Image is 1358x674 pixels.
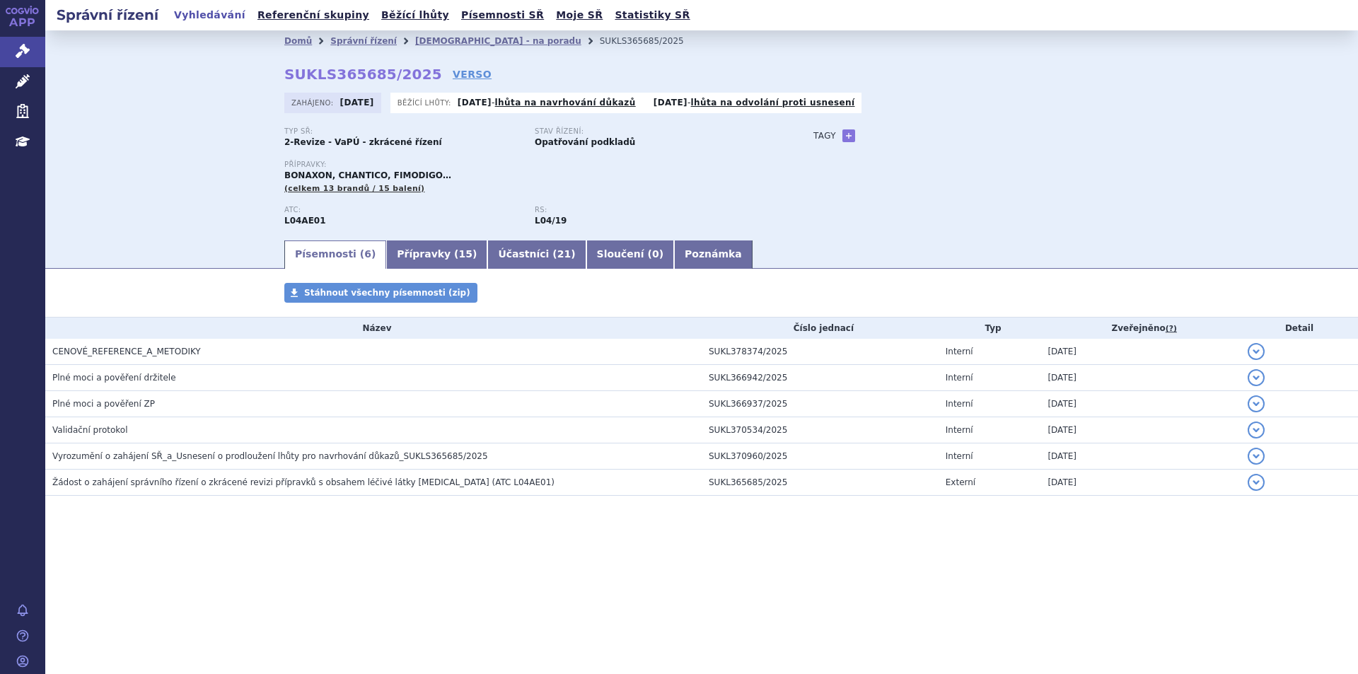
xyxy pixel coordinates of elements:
[702,318,939,339] th: Číslo jednací
[453,67,492,81] a: VERSO
[946,373,973,383] span: Interní
[284,240,386,269] a: Písemnosti (6)
[1040,443,1241,470] td: [DATE]
[946,399,973,409] span: Interní
[535,127,771,136] p: Stav řízení:
[330,36,397,46] a: Správní řízení
[304,288,470,298] span: Stáhnout všechny písemnosti (zip)
[284,161,785,169] p: Přípravky:
[364,248,371,260] span: 6
[495,98,636,108] a: lhůta na navrhování důkazů
[458,97,636,108] p: -
[702,391,939,417] td: SUKL366937/2025
[702,339,939,365] td: SUKL378374/2025
[946,425,973,435] span: Interní
[284,66,442,83] strong: SUKLS365685/2025
[45,5,170,25] h2: Správní řízení
[1040,365,1241,391] td: [DATE]
[52,451,488,461] span: Vyrozumění o zahájení SŘ_a_Usnesení o prodloužení lhůty pro navrhování důkazů_SUKLS365685/2025
[457,6,548,25] a: Písemnosti SŘ
[1248,395,1265,412] button: detail
[1248,474,1265,491] button: detail
[284,283,477,303] a: Stáhnout všechny písemnosti (zip)
[415,36,581,46] a: [DEMOGRAPHIC_DATA] - na poradu
[386,240,487,269] a: Přípravky (15)
[702,365,939,391] td: SUKL366942/2025
[45,318,702,339] th: Název
[170,6,250,25] a: Vyhledávání
[377,6,453,25] a: Běžící lhůty
[284,36,312,46] a: Domů
[600,30,702,52] li: SUKLS365685/2025
[291,97,336,108] span: Zahájeno:
[284,137,442,147] strong: 2-Revize - VaPÚ - zkrácené řízení
[284,127,521,136] p: Typ SŘ:
[586,240,674,269] a: Sloučení (0)
[397,97,454,108] span: Běžící lhůty:
[654,98,687,108] strong: [DATE]
[557,248,571,260] span: 21
[939,318,1041,339] th: Typ
[691,98,855,108] a: lhůta na odvolání proti usnesení
[702,417,939,443] td: SUKL370534/2025
[459,248,472,260] span: 15
[340,98,374,108] strong: [DATE]
[284,216,326,226] strong: FINGOLIMOD
[842,129,855,142] a: +
[284,184,424,193] span: (celkem 13 brandů / 15 balení)
[1040,339,1241,365] td: [DATE]
[946,477,975,487] span: Externí
[284,170,451,180] span: BONAXON, CHANTICO, FIMODIGO…
[1040,470,1241,496] td: [DATE]
[1248,422,1265,438] button: detail
[1166,324,1177,334] abbr: (?)
[1248,343,1265,360] button: detail
[1040,417,1241,443] td: [DATE]
[1040,391,1241,417] td: [DATE]
[284,206,521,214] p: ATC:
[552,6,607,25] a: Moje SŘ
[458,98,492,108] strong: [DATE]
[1248,369,1265,386] button: detail
[652,248,659,260] span: 0
[946,347,973,356] span: Interní
[52,399,155,409] span: Plné moci a pověření ZP
[535,137,635,147] strong: Opatřování podkladů
[1040,318,1241,339] th: Zveřejněno
[52,373,176,383] span: Plné moci a pověření držitele
[535,216,567,226] strong: fingolimod
[674,240,753,269] a: Poznámka
[253,6,373,25] a: Referenční skupiny
[487,240,586,269] a: Účastníci (21)
[702,443,939,470] td: SUKL370960/2025
[610,6,694,25] a: Statistiky SŘ
[52,347,201,356] span: CENOVÉ_REFERENCE_A_METODIKY
[654,97,855,108] p: -
[702,470,939,496] td: SUKL365685/2025
[1241,318,1358,339] th: Detail
[52,477,555,487] span: Žádost o zahájení správního řízení o zkrácené revizi přípravků s obsahem léčivé látky fingolimod ...
[535,206,771,214] p: RS:
[813,127,836,144] h3: Tagy
[1248,448,1265,465] button: detail
[52,425,128,435] span: Validační protokol
[946,451,973,461] span: Interní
